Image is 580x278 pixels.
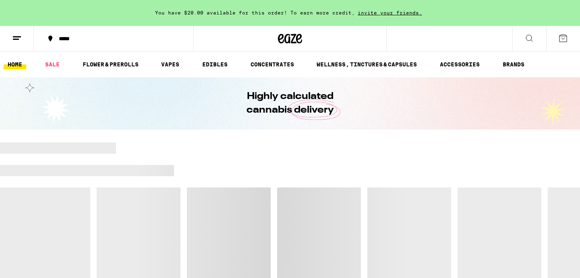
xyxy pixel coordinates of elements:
[313,60,421,69] a: WELLNESS, TINCTURES & CAPSULES
[157,60,183,69] a: VAPES
[355,10,425,15] span: invite your friends.
[499,60,528,69] a: BRANDS
[4,60,26,69] a: HOME
[246,60,298,69] a: CONCENTRATES
[155,10,355,15] span: You have $20.00 available for this order! To earn more credit,
[41,60,64,69] a: SALE
[79,60,143,69] a: FLOWER & PREROLLS
[436,60,484,69] a: ACCESSORIES
[198,60,232,69] a: EDIBLES
[224,90,356,117] h1: Highly calculated cannabis delivery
